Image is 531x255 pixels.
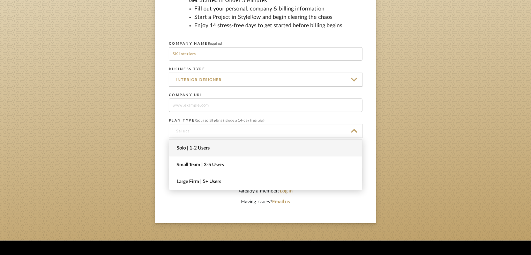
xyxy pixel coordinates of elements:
span: Required [195,119,209,122]
label: COMPANY URL [169,93,203,97]
button: Log in [280,188,293,195]
span: (all plans include a 14-day free trial) [209,119,265,122]
span: Small Team | 3-5 Users [177,162,357,168]
li: Fill out your personal, company & billing information [195,5,343,13]
span: Required [208,42,222,45]
input: www.example.com [169,99,362,112]
div: Having issues? [169,198,362,206]
label: PLAN TYPE [169,118,265,123]
input: Select [169,73,362,87]
span: Solo | 1-2 Users [177,145,357,151]
label: BUSINESS TYPE [169,67,205,71]
span: Large Firm | 5+ Users [177,179,357,185]
li: Start a Project in StyleRow and begin clearing the chaos [195,13,343,21]
a: Email us [272,199,290,204]
input: Me, Inc. [169,47,362,61]
label: COMPANY NAME [169,42,222,46]
input: Select [169,124,362,138]
li: Enjoy 14 stress-free days to get started before billing begins [195,21,343,30]
div: Already a member? [169,188,362,195]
